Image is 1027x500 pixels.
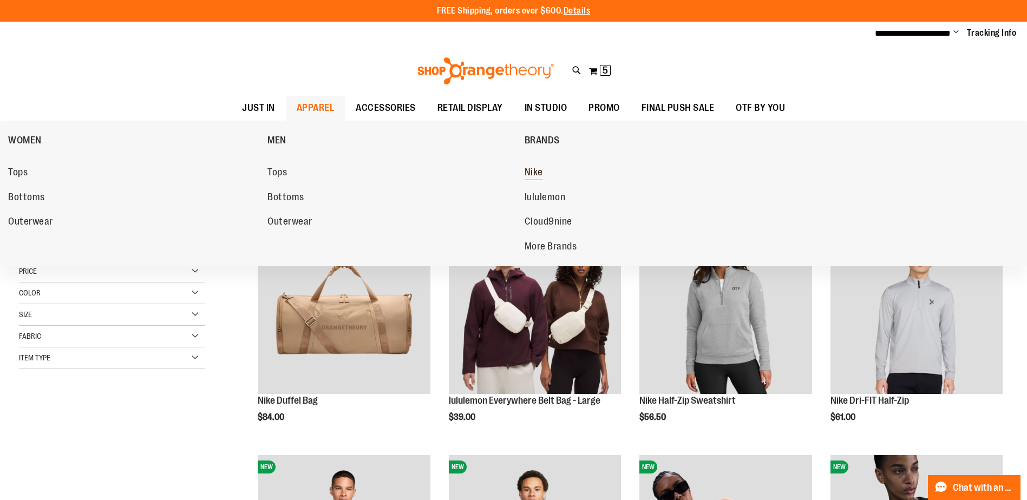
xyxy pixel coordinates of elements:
span: NEW [639,460,657,473]
a: Nike Duffel Bag [258,395,318,406]
a: Nike Half-Zip Sweatshirt [639,395,736,406]
span: Color [19,288,41,297]
a: lululemon Everywhere Belt Bag - Large [449,395,600,406]
span: FINAL PUSH SALE [642,96,715,120]
a: Nike Dri-FIT Half-Zip [830,395,909,406]
span: Size [19,310,32,319]
a: IN STUDIO [514,96,578,121]
a: lululemon [525,188,773,207]
span: More Brands [525,241,577,254]
span: IN STUDIO [525,96,567,120]
div: product [443,216,626,450]
span: NEW [830,460,848,473]
span: NEW [258,460,276,473]
img: Nike Half-Zip Sweatshirt [639,221,812,393]
span: NEW [449,460,467,473]
span: Bottoms [267,192,304,205]
span: 5 [603,65,608,76]
a: lululemon Everywhere Belt Bag - LargeNEW [449,221,621,395]
a: FINAL PUSH SALE [631,96,725,121]
span: Price [19,267,37,275]
span: Bottoms [8,192,45,205]
span: Nike [525,167,543,180]
span: Chat with an Expert [953,483,1014,493]
span: APPAREL [297,96,335,120]
a: BRANDS [525,126,779,154]
img: lululemon Everywhere Belt Bag - Large [449,221,621,393]
a: MEN [267,126,519,154]
span: $56.50 [639,412,668,422]
img: Nike Dri-FIT Half-Zip [830,221,1003,393]
span: OTF BY YOU [736,96,785,120]
span: $84.00 [258,412,286,422]
button: Account menu [953,28,959,38]
span: Tops [8,167,28,180]
span: Fabric [19,332,41,340]
a: JUST IN [231,96,286,120]
a: Tracking Info [967,27,1017,39]
div: product [252,216,435,450]
span: lululemon [525,192,566,205]
a: WOMEN [8,126,262,154]
a: PROMO [578,96,631,121]
span: Outerwear [267,216,312,229]
a: RETAIL DISPLAY [427,96,514,121]
div: product [634,216,817,450]
span: WOMEN [8,135,42,148]
a: Nike Duffel BagNEW [258,221,430,395]
span: PROMO [588,96,620,120]
a: Nike [525,163,773,182]
span: RETAIL DISPLAY [437,96,503,120]
span: Tops [267,167,287,180]
span: BRANDS [525,135,560,148]
img: Shop Orangetheory [416,57,556,84]
img: Nike Duffel Bag [258,221,430,393]
a: Details [564,6,591,16]
a: Nike Dri-FIT Half-ZipNEW [830,221,1003,395]
p: FREE Shipping, orders over $600. [437,5,591,17]
a: Cloud9nine [525,212,773,232]
span: JUST IN [242,96,275,120]
a: More Brands [525,237,773,256]
a: APPAREL [286,96,345,121]
button: Chat with an Expert [928,475,1021,500]
div: product [825,216,1008,450]
span: MEN [267,135,286,148]
a: ACCESSORIES [345,96,427,121]
span: Outerwear [8,216,53,229]
span: Cloud9nine [525,216,572,229]
span: $39.00 [449,412,477,422]
span: $61.00 [830,412,857,422]
span: Item Type [19,353,50,362]
span: ACCESSORIES [356,96,416,120]
a: Nike Half-Zip SweatshirtNEW [639,221,812,395]
a: OTF BY YOU [725,96,796,121]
